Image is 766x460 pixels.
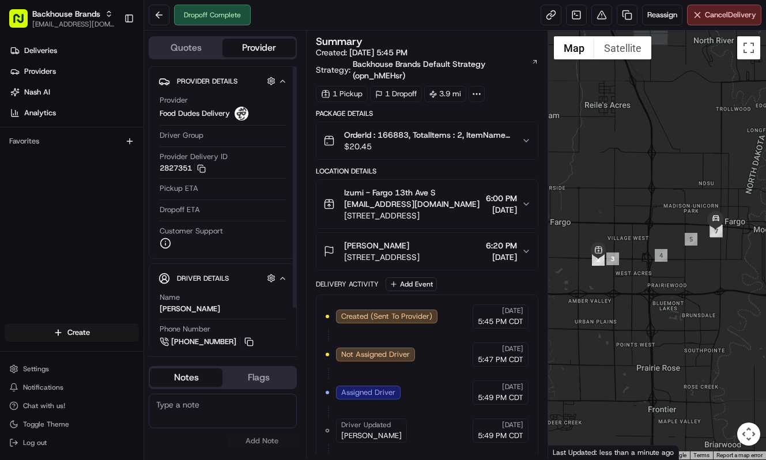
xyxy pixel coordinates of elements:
span: OrderId : 166883, TotalItems : 2, ItemNames : Crispy Crab Roll, Avocado Roll [344,129,513,141]
button: Notes [150,368,222,387]
button: Reassign [642,5,682,25]
span: Provider Details [177,77,237,86]
a: Report a map error [716,452,763,458]
button: Driver Details [159,269,287,288]
div: [PERSON_NAME] [160,304,220,314]
div: 1 Pickup [316,86,368,102]
img: food_dudes.png [235,107,248,120]
span: Driver Details [177,274,229,283]
span: Created: [316,47,407,58]
span: [DATE] 5:45 PM [349,47,407,58]
span: 6:20 PM [486,240,517,251]
span: [PHONE_NUMBER] [171,337,236,347]
div: Delivery Activity [316,280,379,289]
div: Last Updated: less than a minute ago [548,445,679,459]
span: Deliveries [24,46,57,56]
button: Toggle fullscreen view [737,36,760,59]
div: 3.9 mi [424,86,466,102]
span: [DATE] [502,344,523,353]
span: [DATE] [486,251,517,263]
span: Log out [23,438,47,447]
button: Chat with us! [5,398,139,414]
a: Providers [5,62,144,81]
span: [STREET_ADDRESS] [344,210,482,221]
span: 5:45 PM CDT [478,316,523,327]
button: OrderId : 166883, TotalItems : 2, ItemNames : Crispy Crab Roll, Avocado Roll$20.45 [316,122,538,159]
span: Food Dudes Delivery [160,108,230,119]
span: [DATE] [502,420,523,429]
span: Reassign [647,10,677,20]
button: [EMAIL_ADDRESS][DOMAIN_NAME] [32,20,115,29]
span: Backhouse Brands Default Strategy (opn_hMEHsr) [353,58,530,81]
span: [DATE] [502,306,523,315]
div: Package Details [316,109,539,118]
button: Toggle Theme [5,416,139,432]
span: [STREET_ADDRESS] [344,251,420,263]
div: 4 [655,249,667,262]
span: Pickup ETA [160,183,198,194]
button: Show satellite imagery [594,36,651,59]
span: [PERSON_NAME] [341,431,402,441]
button: Log out [5,435,139,451]
button: Quotes [150,39,222,57]
button: Backhouse Brands [32,8,100,20]
span: Chat with us! [23,401,65,410]
button: Settings [5,361,139,377]
button: CancelDelivery [687,5,761,25]
span: [DATE] [502,382,523,391]
span: Settings [23,364,49,374]
a: Analytics [5,104,144,122]
div: Favorites [5,132,139,150]
div: Location Details [316,167,539,176]
button: Flags [222,368,295,387]
span: Driver Updated [341,420,391,429]
span: Provider [160,95,188,105]
span: Assigned Driver [341,387,395,398]
button: Notifications [5,379,139,395]
span: Toggle Theme [23,420,69,429]
span: [DATE] [486,204,517,216]
div: Strategy: [316,58,539,81]
div: 7 [710,225,723,237]
a: Nash AI [5,83,144,101]
span: Created (Sent To Provider) [341,311,432,322]
button: Add Event [386,277,437,291]
span: 5:49 PM CDT [478,393,523,403]
div: 1 Dropoff [370,86,422,102]
a: [PHONE_NUMBER] [160,335,255,348]
h3: Summary [316,36,363,47]
div: 2 [592,253,605,266]
span: Driver Group [160,130,203,141]
a: Terms (opens in new tab) [693,452,710,458]
button: Provider [222,39,295,57]
span: Phone Number [160,324,210,334]
span: 5:47 PM CDT [478,355,523,365]
span: Create [67,327,90,338]
span: Notifications [23,383,63,392]
button: Map camera controls [737,423,760,446]
a: Backhouse Brands Default Strategy (opn_hMEHsr) [353,58,539,81]
span: Izumi - Fargo 13th Ave S [EMAIL_ADDRESS][DOMAIN_NAME] [344,187,482,210]
a: Open this area in Google Maps (opens a new window) [551,444,589,459]
span: 5:49 PM CDT [478,431,523,441]
span: $20.45 [344,141,513,152]
img: Google [551,444,589,459]
div: 5 [685,233,697,246]
span: Dropoff ETA [160,205,200,215]
div: 3 [606,252,619,265]
span: Provider Delivery ID [160,152,228,162]
span: Nash AI [24,87,50,97]
button: Provider Details [159,71,287,91]
button: Izumi - Fargo 13th Ave S [EMAIL_ADDRESS][DOMAIN_NAME][STREET_ADDRESS]6:00 PM[DATE] [316,180,538,228]
span: Cancel Delivery [705,10,756,20]
button: Backhouse Brands[EMAIL_ADDRESS][DOMAIN_NAME] [5,5,119,32]
span: 6:00 PM [486,193,517,204]
span: Not Assigned Driver [341,349,410,360]
span: Customer Support [160,226,223,236]
button: Create [5,323,139,342]
a: Deliveries [5,42,144,60]
span: Analytics [24,108,56,118]
button: Show street map [554,36,594,59]
span: Name [160,292,180,303]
